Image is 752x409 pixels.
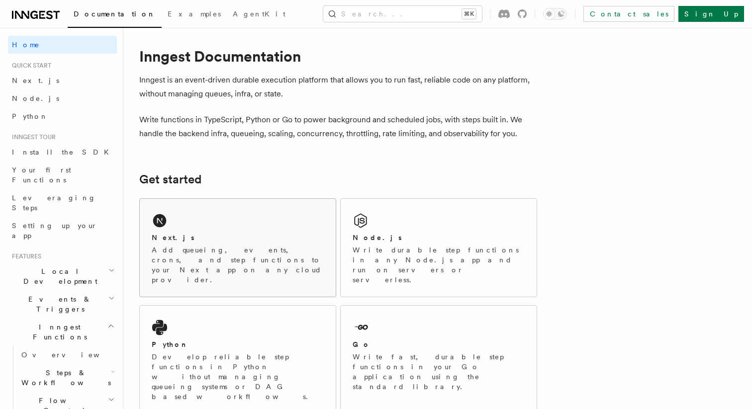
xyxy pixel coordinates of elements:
a: Node.js [8,89,117,107]
p: Develop reliable step functions in Python without managing queueing systems or DAG based workflows. [152,352,324,402]
span: Python [12,112,48,120]
span: Quick start [8,62,51,70]
button: Steps & Workflows [17,364,117,392]
span: Inngest Functions [8,322,107,342]
a: Home [8,36,117,54]
p: Write fast, durable step functions in your Go application using the standard library. [353,352,525,392]
button: Events & Triggers [8,290,117,318]
a: Python [8,107,117,125]
p: Inngest is an event-driven durable execution platform that allows you to run fast, reliable code ... [139,73,537,101]
a: Setting up your app [8,217,117,245]
p: Write durable step functions in any Node.js app and run on servers or serverless. [353,245,525,285]
h2: Go [353,339,371,349]
a: Documentation [68,3,162,28]
span: Inngest tour [8,133,56,141]
button: Inngest Functions [8,318,117,346]
button: Search...⌘K [323,6,482,22]
span: AgentKit [233,10,285,18]
span: Events & Triggers [8,294,108,314]
a: Overview [17,346,117,364]
kbd: ⌘K [462,9,476,19]
span: Install the SDK [12,148,115,156]
a: Leveraging Steps [8,189,117,217]
p: Write functions in TypeScript, Python or Go to power background and scheduled jobs, with steps bu... [139,113,537,141]
span: Documentation [74,10,156,18]
span: Node.js [12,94,59,102]
a: Install the SDK [8,143,117,161]
a: Sign Up [678,6,744,22]
h2: Node.js [353,233,402,243]
span: Local Development [8,266,108,286]
a: Examples [162,3,227,27]
button: Local Development [8,262,117,290]
a: Get started [139,172,201,186]
p: Add queueing, events, crons, and step functions to your Next app on any cloud provider. [152,245,324,285]
a: Next.jsAdd queueing, events, crons, and step functions to your Next app on any cloud provider. [139,198,336,297]
span: Overview [21,351,124,359]
span: Home [12,40,40,50]
h1: Inngest Documentation [139,47,537,65]
span: Steps & Workflows [17,368,111,388]
h2: Next.js [152,233,194,243]
span: Leveraging Steps [12,194,96,212]
a: Next.js [8,72,117,89]
a: Node.jsWrite durable step functions in any Node.js app and run on servers or serverless. [340,198,537,297]
h2: Python [152,339,188,349]
span: Setting up your app [12,222,97,240]
a: AgentKit [227,3,291,27]
span: Next.js [12,77,59,84]
span: Your first Functions [12,166,71,184]
a: Your first Functions [8,161,117,189]
button: Toggle dark mode [543,8,567,20]
span: Examples [168,10,221,18]
a: Contact sales [583,6,674,22]
span: Features [8,252,41,260]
